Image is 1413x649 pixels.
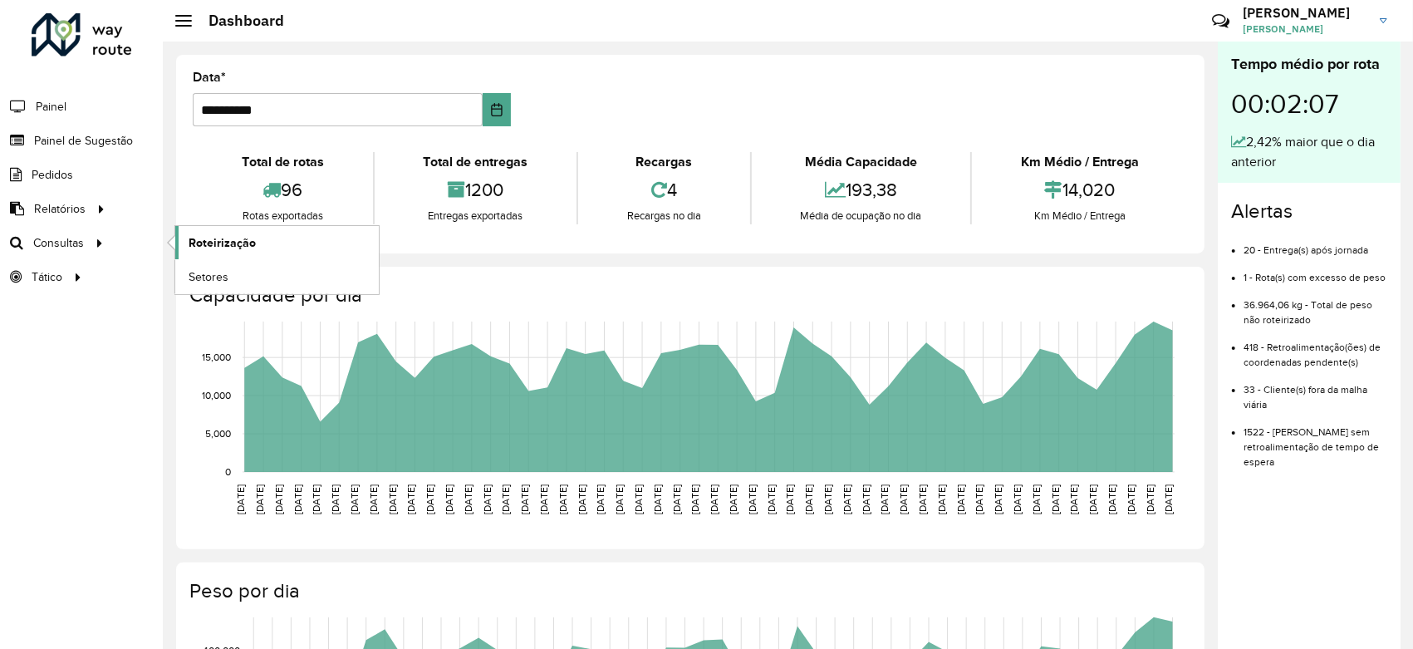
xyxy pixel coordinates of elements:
[349,484,360,514] text: [DATE]
[633,484,644,514] text: [DATE]
[1243,5,1367,21] h3: [PERSON_NAME]
[32,166,73,184] span: Pedidos
[582,208,746,224] div: Recargas no dia
[189,579,1188,603] h4: Peso por dia
[1244,370,1387,412] li: 33 - Cliente(s) fora da malha viária
[917,484,928,514] text: [DATE]
[189,268,228,286] span: Setores
[368,484,379,514] text: [DATE]
[1126,484,1136,514] text: [DATE]
[519,484,530,514] text: [DATE]
[254,484,265,514] text: [DATE]
[756,172,967,208] div: 193,38
[205,428,231,439] text: 5,000
[406,484,417,514] text: [DATE]
[538,484,549,514] text: [DATE]
[189,234,256,252] span: Roteirização
[175,226,379,259] a: Roteirização
[756,152,967,172] div: Média Capacidade
[192,12,284,30] h2: Dashboard
[1050,484,1061,514] text: [DATE]
[974,484,985,514] text: [DATE]
[822,484,833,514] text: [DATE]
[501,484,512,514] text: [DATE]
[1231,76,1387,132] div: 00:02:07
[1244,412,1387,470] li: 1522 - [PERSON_NAME] sem retroalimentação de tempo de espera
[596,484,606,514] text: [DATE]
[1244,258,1387,285] li: 1 - Rota(s) com excesso de peso
[1231,53,1387,76] div: Tempo médio por rota
[1031,484,1042,514] text: [DATE]
[197,172,369,208] div: 96
[976,208,1184,224] div: Km Médio / Entrega
[976,172,1184,208] div: 14,020
[1243,22,1367,37] span: [PERSON_NAME]
[880,484,890,514] text: [DATE]
[1244,230,1387,258] li: 20 - Entrega(s) após jornada
[1203,3,1239,39] a: Contato Rápido
[235,484,246,514] text: [DATE]
[582,172,746,208] div: 4
[993,484,1003,514] text: [DATE]
[387,484,398,514] text: [DATE]
[671,484,682,514] text: [DATE]
[202,352,231,362] text: 15,000
[197,208,369,224] div: Rotas exportadas
[766,484,777,514] text: [DATE]
[955,484,966,514] text: [DATE]
[1069,484,1080,514] text: [DATE]
[225,466,231,477] text: 0
[175,260,379,293] a: Setores
[1164,484,1175,514] text: [DATE]
[709,484,719,514] text: [DATE]
[463,484,473,514] text: [DATE]
[576,484,587,514] text: [DATE]
[483,93,511,126] button: Choose Date
[756,208,967,224] div: Média de ocupação no dia
[861,484,871,514] text: [DATE]
[189,283,1188,307] h4: Capacidade por dia
[482,484,493,514] text: [DATE]
[36,98,66,116] span: Painel
[728,484,738,514] text: [DATE]
[379,172,573,208] div: 1200
[1145,484,1155,514] text: [DATE]
[32,268,62,286] span: Tático
[976,152,1184,172] div: Km Médio / Entrega
[34,200,86,218] span: Relatórios
[1088,484,1099,514] text: [DATE]
[379,208,573,224] div: Entregas exportadas
[1106,484,1117,514] text: [DATE]
[1244,327,1387,370] li: 418 - Retroalimentação(ões) de coordenadas pendente(s)
[273,484,284,514] text: [DATE]
[582,152,746,172] div: Recargas
[936,484,947,514] text: [DATE]
[292,484,303,514] text: [DATE]
[34,132,133,150] span: Painel de Sugestão
[1244,285,1387,327] li: 36.964,06 kg - Total de peso não roteirizado
[33,234,84,252] span: Consultas
[614,484,625,514] text: [DATE]
[424,484,435,514] text: [DATE]
[803,484,814,514] text: [DATE]
[330,484,341,514] text: [DATE]
[690,484,701,514] text: [DATE]
[1231,132,1387,172] div: 2,42% maior que o dia anterior
[652,484,663,514] text: [DATE]
[1012,484,1023,514] text: [DATE]
[1231,199,1387,224] h4: Alertas
[312,484,322,514] text: [DATE]
[785,484,796,514] text: [DATE]
[379,152,573,172] div: Total de entregas
[202,390,231,401] text: 10,000
[197,152,369,172] div: Total de rotas
[444,484,454,514] text: [DATE]
[747,484,758,514] text: [DATE]
[557,484,568,514] text: [DATE]
[898,484,909,514] text: [DATE]
[841,484,852,514] text: [DATE]
[193,67,226,87] label: Data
